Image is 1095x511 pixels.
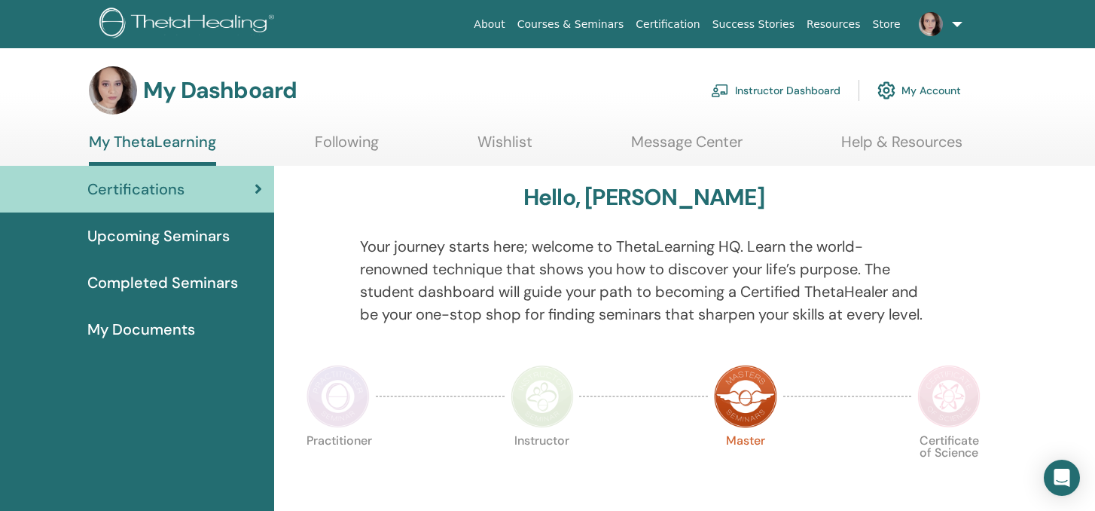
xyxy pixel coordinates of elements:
a: Courses & Seminars [511,11,630,38]
img: default.jpg [919,12,943,36]
div: Open Intercom Messenger [1044,460,1080,496]
img: Certificate of Science [917,365,981,428]
span: Certifications [87,178,185,200]
a: Wishlist [477,133,532,162]
p: Certificate of Science [917,435,981,498]
a: Resources [801,11,867,38]
a: About [468,11,511,38]
a: Certification [630,11,706,38]
img: Practitioner [307,365,370,428]
h3: Hello, [PERSON_NAME] [523,184,764,211]
p: Instructor [511,435,574,498]
img: logo.png [99,8,279,41]
img: Instructor [511,365,574,428]
a: Help & Resources [841,133,962,162]
span: Completed Seminars [87,271,238,294]
a: Success Stories [706,11,801,38]
a: My ThetaLearning [89,133,216,166]
p: Practitioner [307,435,370,498]
img: cog.svg [877,78,895,103]
p: Your journey starts here; welcome to ThetaLearning HQ. Learn the world-renowned technique that sh... [360,235,928,326]
a: Instructor Dashboard [711,74,840,107]
h3: My Dashboard [143,77,297,104]
p: Master [714,435,777,498]
a: Following [315,133,379,162]
img: default.jpg [89,66,137,115]
a: My Account [877,74,961,107]
a: Message Center [631,133,743,162]
img: chalkboard-teacher.svg [711,84,729,97]
span: My Documents [87,318,195,341]
a: Store [867,11,907,38]
img: Master [714,365,777,428]
span: Upcoming Seminars [87,225,230,247]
